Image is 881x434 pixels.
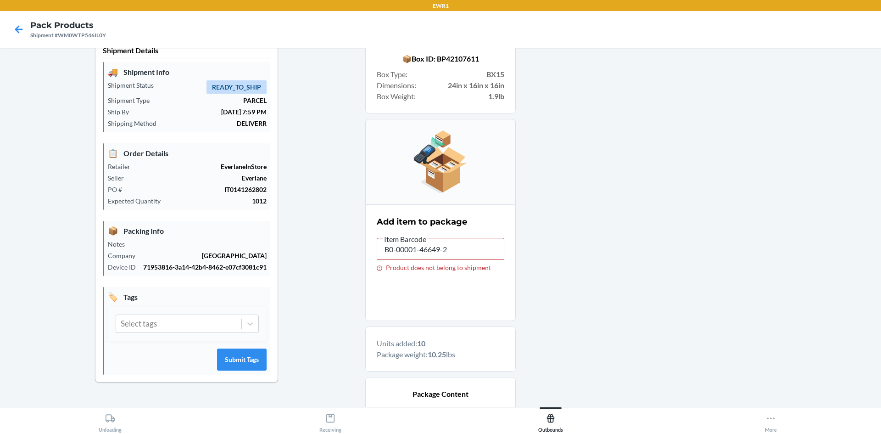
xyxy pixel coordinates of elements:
p: 71953816-3a14-42b4-8462-e07cf3081c91 [143,262,267,272]
span: 📋 [108,147,118,159]
div: Shipment #WM0WTP546IL0Y [30,31,106,39]
p: Units added: [377,338,504,349]
p: IT0141262802 [129,185,267,194]
p: EverlaneInStore [138,162,267,171]
button: Outbounds [440,407,661,433]
p: Shipment Details [103,45,270,58]
b: 10 [417,339,425,348]
p: 📦 Box ID: BP42107611 [377,53,504,64]
strong: BX15 [486,69,504,80]
div: Unloading [99,410,122,433]
div: Product does not belong to shipment [377,264,504,271]
p: [DATE] 7:59 PM [136,107,267,117]
span: Dimensions : [377,80,416,91]
input: Item Barcode Product does not belong to shipment [377,238,504,260]
span: Box Type : [377,69,407,80]
p: Expected Quantity [108,196,168,206]
h2: Add item to package [377,216,467,228]
p: PO # [108,185,129,194]
p: [GEOGRAPHIC_DATA] [143,251,267,260]
p: Retailer [108,162,138,171]
div: Outbounds [538,410,563,433]
p: EWR1 [433,2,449,10]
span: 🏷️ [108,291,118,303]
p: Ship By [108,107,136,117]
strong: 1.9lb [488,91,504,102]
div: Select tags [121,318,157,330]
p: Shipment Status [108,80,161,90]
h4: Pack Products [30,19,106,31]
button: Receiving [220,407,440,433]
span: 🚚 [108,66,118,78]
span: 📦 [108,225,118,237]
p: Device ID [108,262,143,272]
p: Package weight: lbs [377,349,504,360]
div: More [765,410,777,433]
div: Receiving [319,410,341,433]
span: Box Weight : [377,91,416,102]
p: Notes [108,239,132,249]
p: PARCEL [157,96,267,105]
button: Submit Tags [217,349,267,371]
span: READY_TO_SHIP [206,80,267,94]
p: DELIVERR [164,118,267,128]
b: 10.25 [428,350,446,359]
p: Company [108,251,143,260]
p: Tags [108,291,267,303]
span: Package Content [413,389,468,400]
p: 1012 [168,196,267,206]
p: Packing Info [108,225,267,237]
p: Shipment Info [108,66,267,78]
p: Seller [108,173,131,183]
span: Item Barcode [383,235,428,244]
p: Order Details [108,147,267,159]
button: More [661,407,881,433]
p: Shipping Method [108,118,164,128]
p: Everlane [131,173,267,183]
p: Shipment Type [108,96,157,105]
strong: 24in x 16in x 16in [448,80,504,91]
